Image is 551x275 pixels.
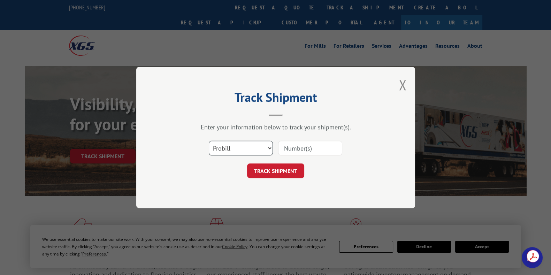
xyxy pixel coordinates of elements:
[278,141,342,155] input: Number(s)
[171,92,380,106] h2: Track Shipment
[247,163,304,178] button: TRACK SHIPMENT
[171,123,380,131] div: Enter your information below to track your shipment(s).
[522,247,543,268] div: Open chat
[399,76,406,94] button: Close modal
